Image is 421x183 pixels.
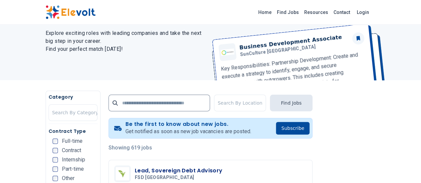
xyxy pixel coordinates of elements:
[270,95,313,111] button: Find Jobs
[125,121,251,128] h4: Be the first to know about new jobs.
[53,166,58,172] input: Part-time
[353,6,373,19] a: Login
[62,148,81,153] span: Contract
[62,166,84,172] span: Part-time
[53,138,58,144] input: Full-time
[388,151,421,183] iframe: Chat Widget
[116,167,129,180] img: FSD Africa
[125,128,251,136] p: Get notified as soon as new job vacancies are posted.
[49,94,98,100] h5: Category
[62,176,75,181] span: Other
[53,148,58,153] input: Contract
[135,175,194,181] span: FSD [GEOGRAPHIC_DATA]
[256,7,274,18] a: Home
[53,176,58,181] input: Other
[62,157,85,162] span: Internship
[331,7,353,18] a: Contact
[46,5,96,19] img: Elevolt
[276,122,310,135] button: Subscribe
[46,29,203,53] h2: Explore exciting roles with leading companies and take the next big step in your career. Find you...
[108,144,313,152] p: Showing 619 jobs
[46,1,203,25] h1: The Latest Jobs in [GEOGRAPHIC_DATA]
[49,128,98,135] h5: Contract Type
[302,7,331,18] a: Resources
[135,167,223,175] h3: Lead, Sovereign Debt Advisory
[274,7,302,18] a: Find Jobs
[53,157,58,162] input: Internship
[62,138,83,144] span: Full-time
